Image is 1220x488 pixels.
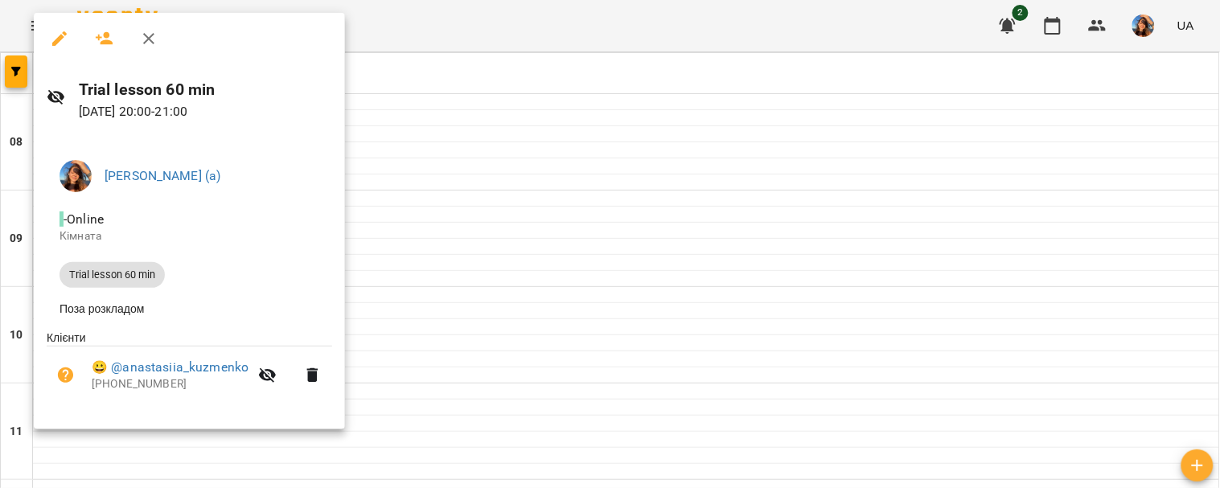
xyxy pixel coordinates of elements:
[60,268,165,282] span: Trial lesson 60 min
[60,228,319,244] p: Кімната
[79,77,332,102] h6: Trial lesson 60 min
[105,168,221,183] a: [PERSON_NAME] (а)
[79,102,332,121] p: [DATE] 20:00 - 21:00
[92,376,249,392] p: [PHONE_NUMBER]
[60,160,92,192] img: a3cfe7ef423bcf5e9dc77126c78d7dbf.jpg
[47,356,85,395] button: Візит ще не сплачено. Додати оплату?
[60,211,107,227] span: - Online
[92,358,249,377] a: 😀 @anastasiia_kuzmenko
[47,330,332,410] ul: Клієнти
[47,294,332,323] li: Поза розкладом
